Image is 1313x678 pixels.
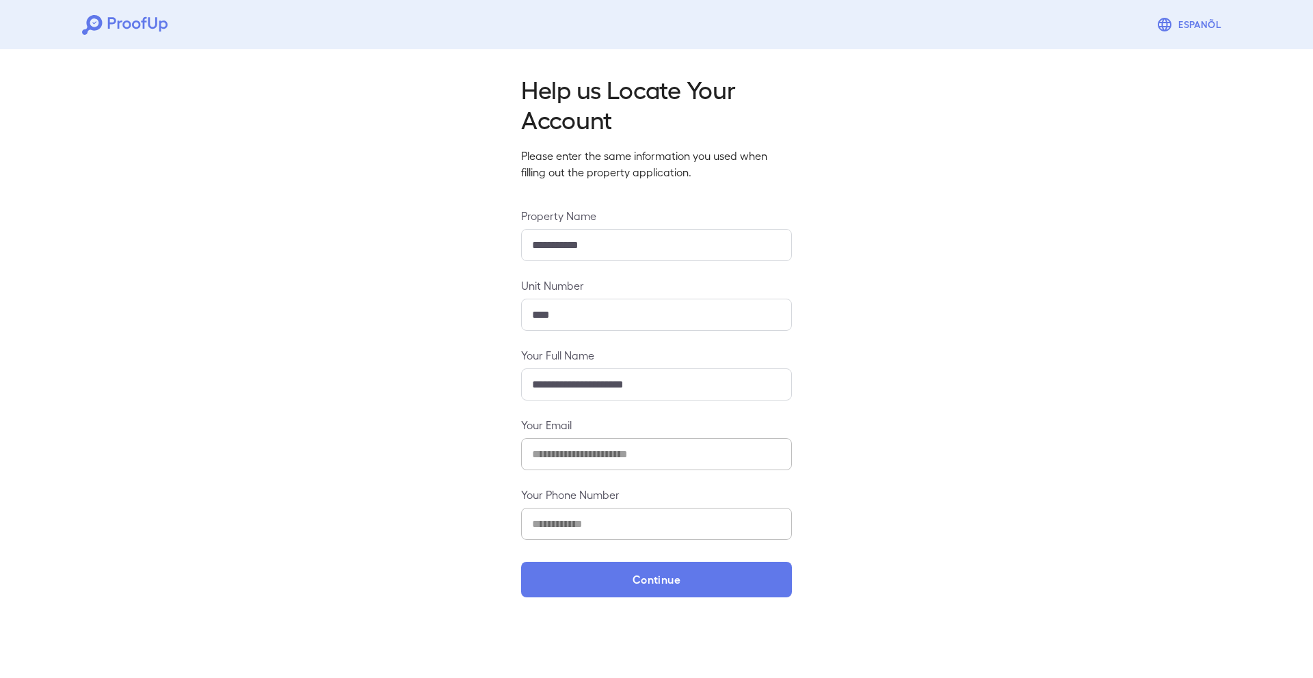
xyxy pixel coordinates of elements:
button: Espanõl [1151,11,1231,38]
label: Your Phone Number [521,487,792,502]
label: Your Email [521,417,792,433]
h2: Help us Locate Your Account [521,74,792,134]
p: Please enter the same information you used when filling out the property application. [521,148,792,180]
label: Property Name [521,208,792,223]
label: Unit Number [521,277,792,293]
button: Continue [521,562,792,597]
label: Your Full Name [521,347,792,363]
